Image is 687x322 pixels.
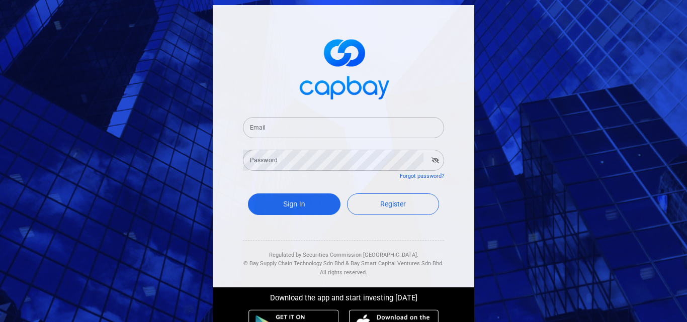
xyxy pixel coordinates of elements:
a: Register [347,193,440,215]
span: Register [380,200,406,208]
span: © Bay Supply Chain Technology Sdn Bhd [243,260,344,267]
img: logo [293,30,394,105]
button: Sign In [248,193,340,215]
div: Download the app and start investing [DATE] [205,287,482,304]
a: Forgot password? [400,173,444,179]
div: Regulated by Securities Commission [GEOGRAPHIC_DATA]. & All rights reserved. [243,241,444,277]
span: Bay Smart Capital Ventures Sdn Bhd. [351,260,444,267]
